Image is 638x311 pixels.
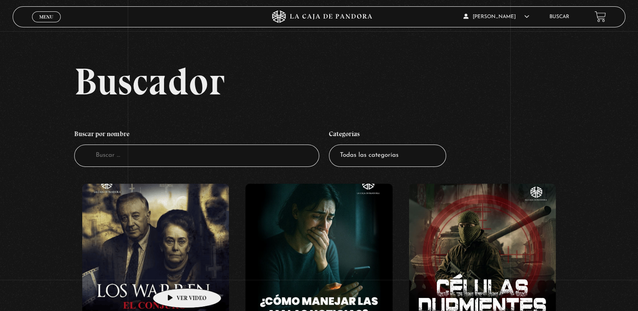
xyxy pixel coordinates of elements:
[329,126,446,145] h4: Categorías
[463,14,529,19] span: [PERSON_NAME]
[74,62,625,100] h2: Buscador
[36,21,56,27] span: Cerrar
[595,11,606,22] a: View your shopping cart
[74,126,319,145] h4: Buscar por nombre
[39,14,53,19] span: Menu
[549,14,569,19] a: Buscar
